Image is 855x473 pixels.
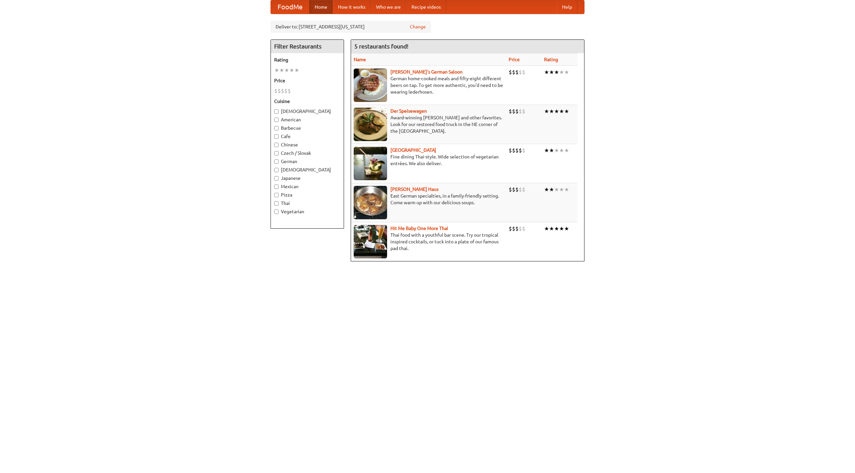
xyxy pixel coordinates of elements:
li: $ [522,147,525,154]
label: Pizza [274,192,340,198]
img: kohlhaus.jpg [354,186,387,219]
a: Der Speisewagen [390,108,427,114]
p: Thai food with a youthful bar scene. Try our tropical inspired cocktails, or tuck into a plate of... [354,232,503,252]
li: $ [512,108,515,115]
li: ★ [564,108,569,115]
a: Recipe videos [406,0,446,14]
a: Help [557,0,577,14]
li: $ [515,147,519,154]
li: ★ [554,108,559,115]
p: East German specialties, in a family-friendly setting. Come warm up with our delicious soups. [354,193,503,206]
li: $ [274,87,278,95]
li: $ [519,225,522,232]
li: ★ [549,108,554,115]
input: American [274,118,279,122]
input: Chinese [274,143,279,147]
h5: Rating [274,56,340,63]
li: $ [509,186,512,193]
li: ★ [559,147,564,154]
li: $ [519,69,522,76]
li: $ [288,87,291,95]
a: Home [309,0,333,14]
li: ★ [549,186,554,193]
li: ★ [559,225,564,232]
li: $ [515,225,519,232]
li: ★ [554,69,559,76]
li: $ [509,147,512,154]
li: $ [522,69,525,76]
b: [PERSON_NAME] Haus [390,187,439,192]
p: Fine dining Thai-style. Wide selection of vegetarian entrées. We also deliver. [354,153,503,167]
li: ★ [559,108,564,115]
li: $ [522,225,525,232]
li: $ [512,69,515,76]
li: $ [519,186,522,193]
input: Barbecue [274,126,279,130]
label: Japanese [274,175,340,182]
ng-pluralize: 5 restaurants found! [354,43,408,49]
h5: Cuisine [274,98,340,105]
input: [DEMOGRAPHIC_DATA] [274,109,279,114]
a: Name [354,57,366,62]
li: ★ [549,69,554,76]
li: $ [522,186,525,193]
img: satay.jpg [354,147,387,180]
li: $ [515,186,519,193]
h5: Price [274,77,340,84]
li: $ [519,147,522,154]
label: [DEMOGRAPHIC_DATA] [274,108,340,115]
li: ★ [274,67,279,74]
li: $ [519,108,522,115]
label: German [274,158,340,165]
li: $ [522,108,525,115]
li: ★ [564,225,569,232]
input: Cafe [274,134,279,139]
li: ★ [289,67,294,74]
li: ★ [544,69,549,76]
li: ★ [554,225,559,232]
li: $ [509,69,512,76]
li: ★ [564,69,569,76]
label: Cafe [274,133,340,140]
li: ★ [549,225,554,232]
li: $ [278,87,281,95]
li: ★ [544,186,549,193]
input: [DEMOGRAPHIC_DATA] [274,168,279,172]
label: American [274,116,340,123]
label: Chinese [274,141,340,148]
a: Who we are [371,0,406,14]
li: $ [512,147,515,154]
li: ★ [544,108,549,115]
a: Price [509,57,520,62]
input: Thai [274,201,279,206]
li: $ [509,225,512,232]
li: ★ [279,67,284,74]
a: [GEOGRAPHIC_DATA] [390,147,436,153]
li: ★ [554,186,559,193]
b: [PERSON_NAME]'s German Saloon [390,69,463,75]
p: German home-cooked meals and fifty-eight different beers on tap. To get more authentic, you'd nee... [354,75,503,95]
img: speisewagen.jpg [354,108,387,141]
a: FoodMe [271,0,309,14]
label: Barbecue [274,125,340,131]
li: ★ [554,147,559,154]
li: $ [284,87,288,95]
li: ★ [564,186,569,193]
input: Japanese [274,176,279,181]
li: $ [281,87,284,95]
a: Hit Me Baby One More Thai [390,226,448,231]
label: [DEMOGRAPHIC_DATA] [274,166,340,173]
a: Change [410,23,426,30]
li: ★ [559,69,564,76]
li: ★ [544,147,549,154]
p: Award-winning [PERSON_NAME] and other favorites. Look for our restored food truck in the NE corne... [354,114,503,134]
input: Mexican [274,185,279,189]
li: $ [512,186,515,193]
input: Czech / Slovak [274,151,279,155]
h4: Filter Restaurants [271,40,344,53]
li: ★ [564,147,569,154]
img: babythai.jpg [354,225,387,258]
label: Vegetarian [274,208,340,215]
